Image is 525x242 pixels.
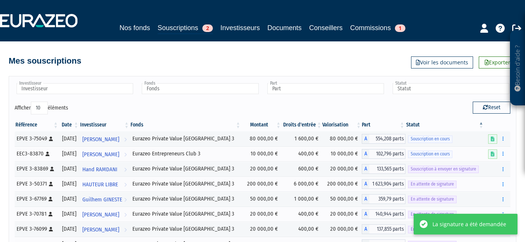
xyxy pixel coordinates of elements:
td: 20 000,00 € [322,161,362,177]
div: EPVE 3-67769 [17,195,56,203]
a: Hand RAMDANI [79,161,130,177]
td: 80 000,00 € [322,131,362,146]
div: A - Eurazeo Entrepreneurs Club 3 [362,149,405,159]
td: 50 000,00 € [241,192,282,207]
td: 20 000,00 € [241,222,282,237]
span: Guilhem GINESTE [82,193,122,207]
a: [PERSON_NAME] [79,207,130,222]
i: [Français] Personne physique [49,197,53,201]
span: A [362,194,369,204]
th: Valorisation: activer pour trier la colonne par ordre croissant [322,119,362,131]
span: [PERSON_NAME] [82,208,119,222]
div: [DATE] [62,195,77,203]
i: Voir l'investisseur [124,193,127,207]
div: [DATE] [62,225,77,233]
td: 20 000,00 € [241,161,282,177]
p: Besoin d'aide ? [513,34,522,102]
i: Voir l'investisseur [124,223,127,237]
span: [PERSON_NAME] [82,223,119,237]
a: Nos fonds [120,23,150,33]
span: En attente de signature [408,226,457,233]
span: [PERSON_NAME] [82,132,119,146]
div: EPVE 3-76099 [17,225,56,233]
div: [DATE] [62,150,77,158]
button: Reset [473,102,510,114]
span: 1 [395,24,405,32]
div: Eurazeo Private Value [GEOGRAPHIC_DATA] 3 [132,180,239,188]
i: Voir l'investisseur [124,148,127,161]
span: A [362,209,369,219]
span: 359,79 parts [369,194,405,204]
div: Eurazeo Private Value [GEOGRAPHIC_DATA] 3 [132,135,239,143]
span: 2 [202,24,213,32]
a: HAUTEUR LIBRE [79,177,130,192]
th: Statut : activer pour trier la colonne par ordre d&eacute;croissant [405,119,484,131]
div: EPVE 3-83869 [17,165,56,173]
span: Souscription à envoyer en signature [408,166,479,173]
td: 10 000,00 € [322,146,362,161]
span: Souscription en cours [408,135,452,143]
div: EPVE 3-75049 [17,135,56,143]
a: Investisseurs [220,23,260,33]
a: Conseillers [309,23,343,33]
span: 137,855 parts [369,224,405,234]
i: Voir l'investisseur [124,208,127,222]
div: [DATE] [62,165,77,173]
div: A - Eurazeo Private Value Europe 3 [362,134,405,144]
a: Guilhem GINESTE [79,192,130,207]
td: 20 000,00 € [241,207,282,222]
td: 10 000,00 € [241,146,282,161]
i: [Français] Personne physique [49,137,53,141]
td: 80 000,00 € [241,131,282,146]
span: A [362,164,369,174]
a: [PERSON_NAME] [79,131,130,146]
div: A - Eurazeo Private Value Europe 3 [362,224,405,234]
span: [PERSON_NAME] [82,148,119,161]
a: Voir les documents [411,56,473,68]
div: Eurazeo Entrepreneurs Club 3 [132,150,239,158]
div: EPVE 3-70781 [17,210,56,218]
span: Hand RAMDANI [82,163,117,177]
a: Documents [267,23,302,33]
td: 400,00 € [282,146,322,161]
span: 133,565 parts [369,164,405,174]
span: 1 623,904 parts [369,179,405,189]
span: A [362,179,369,189]
a: [PERSON_NAME] [79,146,130,161]
span: 140,944 parts [369,209,405,219]
a: Souscriptions2 [158,23,213,34]
a: Exporter [479,56,516,68]
th: Investisseur: activer pour trier la colonne par ordre croissant [79,119,130,131]
th: Fonds: activer pour trier la colonne par ordre croissant [130,119,241,131]
div: La signature a été demandée [432,220,506,228]
td: 200 000,00 € [322,177,362,192]
a: Commissions1 [350,23,405,33]
i: [Français] Personne physique [49,227,53,231]
span: HAUTEUR LIBRE [82,178,118,192]
span: Souscription en cours [408,151,452,158]
i: Voir l'investisseur [124,132,127,146]
label: Afficher éléments [15,102,68,114]
span: 554,208 parts [369,134,405,144]
h4: Mes souscriptions [9,56,81,65]
td: 1 000,00 € [282,192,322,207]
div: Eurazeo Private Value [GEOGRAPHIC_DATA] 3 [132,165,239,173]
i: [Français] Personne physique [49,182,53,186]
span: A [362,224,369,234]
div: [DATE] [62,180,77,188]
td: 400,00 € [282,222,322,237]
div: A - Eurazeo Private Value Europe 3 [362,209,405,219]
span: A [362,149,369,159]
select: Afficheréléments [31,102,48,114]
span: En attente de signature [408,211,457,218]
td: 400,00 € [282,207,322,222]
th: Référence : activer pour trier la colonne par ordre croissant [15,119,59,131]
th: Droits d'entrée: activer pour trier la colonne par ordre croissant [282,119,322,131]
i: Voir l'investisseur [124,178,127,192]
div: EEC3-83870 [17,150,56,158]
a: [PERSON_NAME] [79,222,130,237]
th: Part: activer pour trier la colonne par ordre croissant [362,119,405,131]
i: [Français] Personne physique [49,212,53,216]
div: Eurazeo Private Value [GEOGRAPHIC_DATA] 3 [132,195,239,203]
div: Eurazeo Private Value [GEOGRAPHIC_DATA] 3 [132,210,239,218]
